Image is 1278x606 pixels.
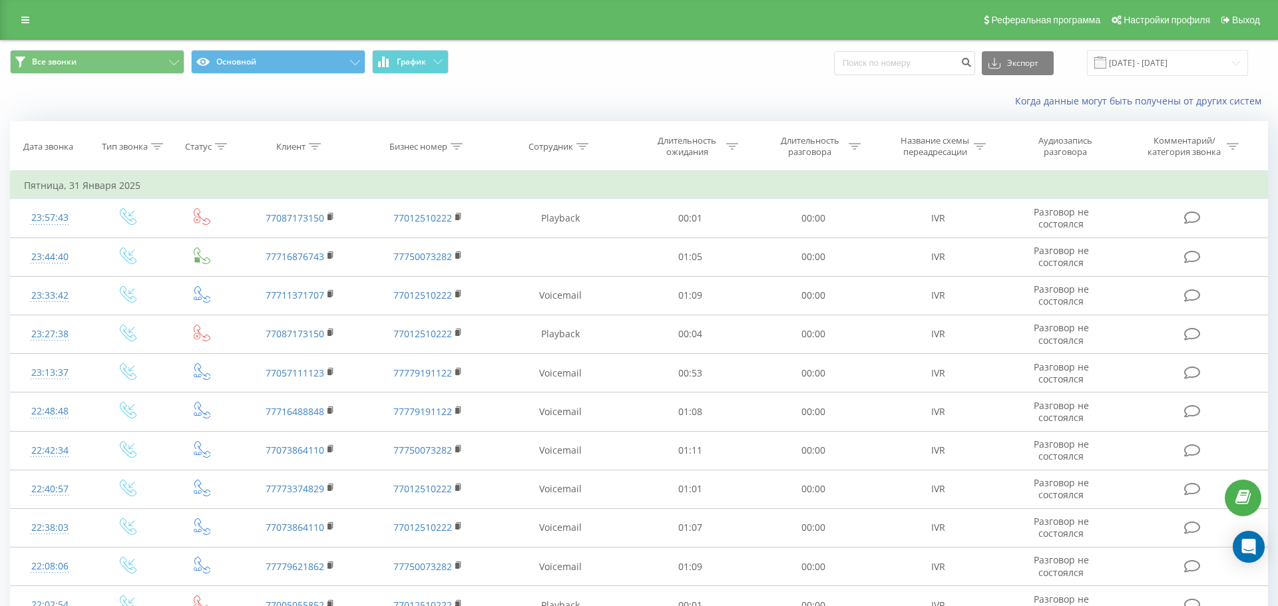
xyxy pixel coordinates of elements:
[875,354,1002,392] td: IVR
[751,431,874,470] td: 00:00
[24,553,76,579] div: 22:08:06
[491,276,629,315] td: Voicemail
[1034,361,1089,385] span: Разговор не состоялся
[1034,399,1089,424] span: Разговор не состоялся
[751,237,874,276] td: 00:00
[216,56,256,67] font: Основной
[491,392,629,431] td: Voicemail
[393,444,452,456] a: 77750073282
[24,205,76,231] div: 23:57:43
[751,276,874,315] td: 00:00
[24,283,76,309] div: 23:33:42
[393,327,452,340] a: 77012510222
[1034,321,1089,346] span: Разговор не состоялся
[774,135,845,158] div: Длительность разговора
[629,315,751,353] td: 00:04
[1034,244,1089,269] span: Разговор не состоялся
[24,476,76,502] div: 22:40:57
[652,135,723,158] div: Длительность ожидания
[875,431,1002,470] td: IVR
[491,470,629,508] td: Voicemail
[491,431,629,470] td: Voicemail
[24,244,76,270] div: 23:44:40
[1015,94,1268,107] a: Когда данные могут быть получены от других систем
[1022,135,1109,158] div: Аудиозапись разговора
[629,470,751,508] td: 01:01
[629,392,751,431] td: 01:08
[24,438,76,464] div: 22:42:34
[875,199,1002,237] td: IVR
[1232,15,1260,25] font: Выход
[1034,553,1089,578] span: Разговор не состоялся
[266,560,324,573] a: 77779621862
[751,354,874,392] td: 00:00
[266,212,324,224] a: 77087173150
[393,482,452,495] a: 77012510222
[834,51,975,75] input: Поиск по номеру
[875,508,1002,547] td: IVR
[875,547,1002,586] td: IVR
[875,315,1002,353] td: IVR
[982,51,1054,75] button: Экспорт
[629,508,751,547] td: 01:07
[393,367,452,379] a: 77779191122
[1146,135,1223,158] div: Комментарий/категория звонка
[266,444,324,456] a: 77073864110
[266,289,324,301] a: 77711371707
[24,515,76,541] div: 22:38:03
[191,50,365,74] button: Основной
[1034,476,1089,501] span: Разговор не состоялся
[393,212,452,224] a: 77012510222
[185,141,212,152] div: Статус
[899,135,970,158] div: Название схемы переадресации
[875,392,1002,431] td: IVR
[875,276,1002,315] td: IVR
[393,250,452,263] a: 77750073282
[491,199,629,237] td: Playback
[529,141,573,152] div: Сотрудник
[491,354,629,392] td: Voicemail
[266,482,324,495] a: 77773374829
[397,56,426,67] font: График
[1034,206,1089,230] span: Разговор не состоялся
[491,547,629,586] td: Voicemail
[875,470,1002,508] td: IVR
[1124,15,1210,25] font: Настройки профиля
[1233,531,1265,563] div: Открытый Интерком Мессенджер
[751,199,874,237] td: 00:00
[629,237,751,276] td: 01:05
[372,50,449,74] button: График
[629,276,751,315] td: 01:09
[266,367,324,379] a: 77057111123
[875,237,1002,276] td: IVR
[751,508,874,547] td: 00:00
[102,141,148,152] div: Тип звонка
[266,250,324,263] a: 77716876743
[24,398,76,424] div: 22:48:48
[23,141,73,152] div: Дата звонка
[751,315,874,353] td: 00:00
[393,560,452,573] a: 77750073282
[751,470,874,508] td: 00:00
[266,327,324,340] a: 77087173150
[24,360,76,386] div: 23:13:37
[629,199,751,237] td: 00:01
[266,521,324,533] a: 77073864110
[32,56,77,67] font: Все звонки
[393,405,452,418] a: 77779191122
[629,431,751,470] td: 01:11
[1034,515,1089,539] span: Разговор не состоялся
[24,321,76,347] div: 23:27:38
[1007,57,1038,69] font: Экспорт
[393,521,452,533] a: 77012510222
[276,141,306,152] div: Клиент
[751,547,874,586] td: 00:00
[266,405,324,418] a: 77716488848
[11,172,1268,199] td: Пятница, 31 Января 2025
[389,141,447,152] div: Бизнес номер
[1034,283,1089,307] span: Разговор не состоялся
[629,547,751,586] td: 01:09
[393,289,452,301] a: 77012510222
[629,354,751,392] td: 00:53
[991,15,1100,25] font: Реферальная программа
